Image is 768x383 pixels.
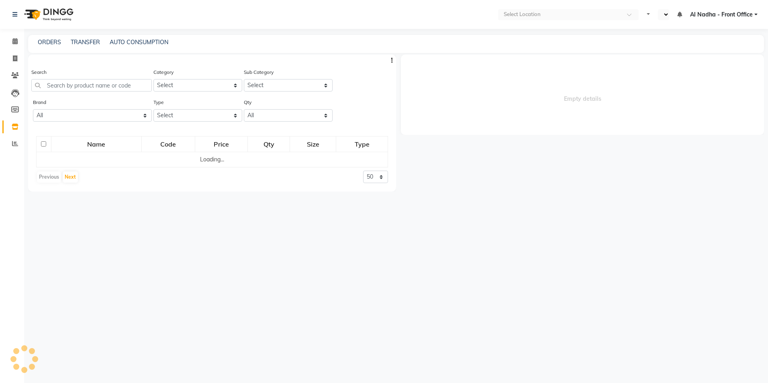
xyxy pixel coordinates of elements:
[71,39,100,46] a: TRANSFER
[248,137,290,151] div: Qty
[690,10,753,19] span: Al Nadha - Front Office
[20,3,76,26] img: logo
[244,99,251,106] label: Qty
[63,171,78,183] button: Next
[37,152,388,167] td: Loading...
[110,39,168,46] a: AUTO CONSUMPTION
[401,55,764,135] span: Empty details
[38,39,61,46] a: ORDERS
[31,69,47,76] label: Search
[31,79,152,92] input: Search by product name or code
[52,137,141,151] div: Name
[244,69,274,76] label: Sub Category
[142,137,194,151] div: Code
[504,10,541,18] div: Select Location
[290,137,335,151] div: Size
[153,99,164,106] label: Type
[33,99,46,106] label: Brand
[196,137,247,151] div: Price
[337,137,387,151] div: Type
[153,69,174,76] label: Category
